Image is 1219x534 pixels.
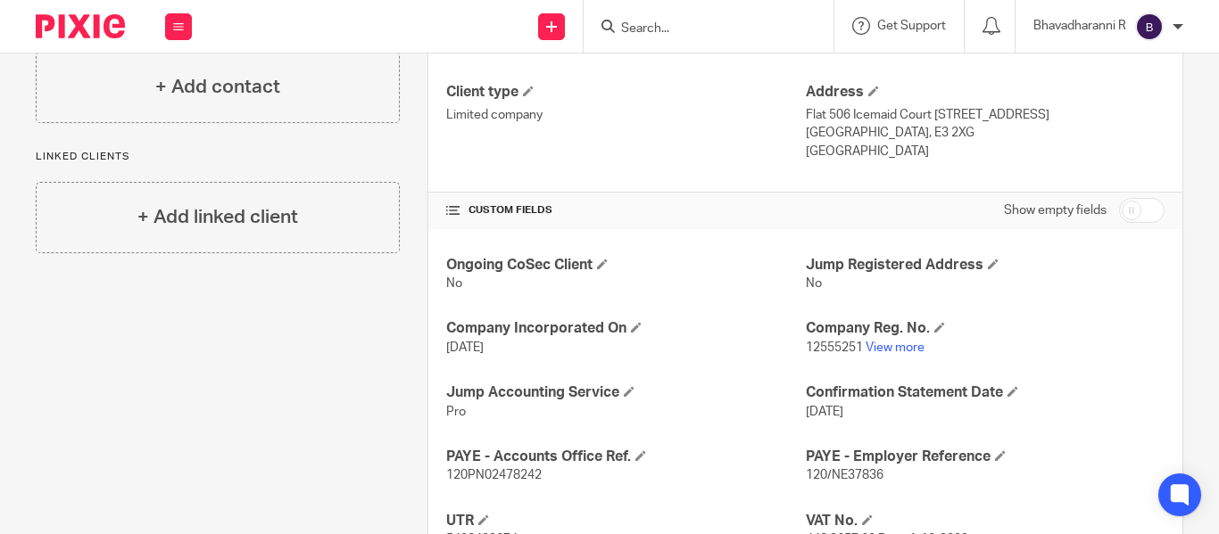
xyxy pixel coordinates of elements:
h4: Company Reg. No. [806,319,1165,338]
h4: PAYE - Accounts Office Ref. [446,448,805,466]
img: svg%3E [1135,12,1164,41]
p: Flat 506 Icemaid Court [STREET_ADDRESS] [806,106,1165,124]
label: Show empty fields [1004,201,1107,219]
h4: CUSTOM FIELDS [446,203,805,218]
h4: Jump Registered Address [806,256,1165,275]
h4: + Add linked client [137,203,298,231]
span: 120PN02478242 [446,469,542,481]
h4: Ongoing CoSec Client [446,256,805,275]
h4: + Add contact [155,73,280,101]
h4: Jump Accounting Service [446,383,805,402]
p: Limited company [446,106,805,124]
h4: Client type [446,83,805,102]
h4: Confirmation Statement Date [806,383,1165,402]
p: Linked clients [36,150,400,164]
h4: UTR [446,512,805,530]
span: No [806,277,822,290]
span: Pro [446,406,466,418]
h4: Company Incorporated On [446,319,805,338]
span: [DATE] [446,341,484,354]
span: Get Support [877,20,946,32]
h4: PAYE - Employer Reference [806,448,1165,466]
p: [GEOGRAPHIC_DATA], E3 2XG [806,124,1165,142]
h4: VAT No. [806,512,1165,530]
p: Bhavadharanni R [1033,17,1126,35]
p: [GEOGRAPHIC_DATA] [806,143,1165,160]
img: Pixie [36,14,125,38]
span: 120/NE37836 [806,469,883,481]
span: No [446,277,462,290]
span: [DATE] [806,406,843,418]
h4: Address [806,83,1165,102]
input: Search [619,21,780,37]
span: 12555251 [806,341,863,354]
a: View more [866,341,925,354]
